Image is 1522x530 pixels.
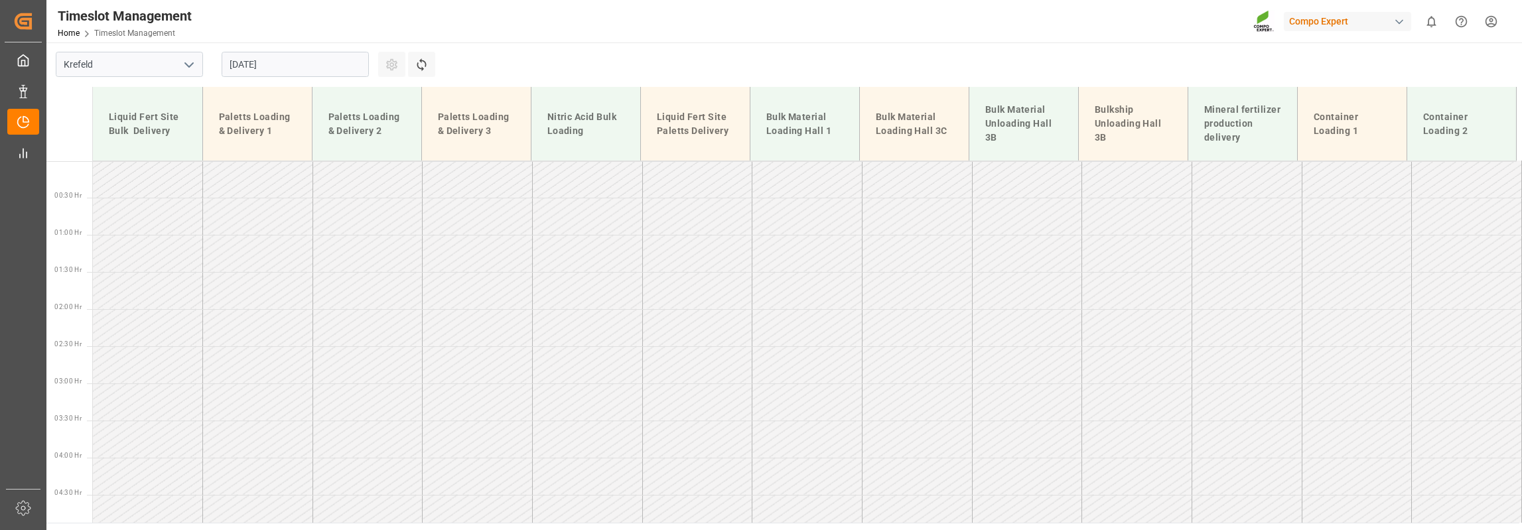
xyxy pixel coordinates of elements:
[54,377,82,385] span: 03:00 Hr
[870,105,958,143] div: Bulk Material Loading Hall 3C
[1089,98,1177,150] div: Bulkship Unloading Hall 3B
[323,105,411,143] div: Paletts Loading & Delivery 2
[1417,7,1446,36] button: show 0 new notifications
[1308,105,1396,143] div: Container Loading 1
[980,98,1068,150] div: Bulk Material Unloading Hall 3B
[1284,9,1417,34] button: Compo Expert
[56,52,203,77] input: Type to search/select
[104,105,192,143] div: Liquid Fert Site Bulk Delivery
[54,415,82,422] span: 03:30 Hr
[58,6,192,26] div: Timeslot Management
[54,489,82,496] span: 04:30 Hr
[54,192,82,199] span: 00:30 Hr
[178,54,198,75] button: open menu
[652,105,739,143] div: Liquid Fert Site Paletts Delivery
[54,340,82,348] span: 02:30 Hr
[1253,10,1275,33] img: Screenshot%202023-09-29%20at%2010.02.21.png_1712312052.png
[54,452,82,459] span: 04:00 Hr
[433,105,520,143] div: Paletts Loading & Delivery 3
[1199,98,1286,150] div: Mineral fertilizer production delivery
[54,303,82,310] span: 02:00 Hr
[542,105,630,143] div: Nitric Acid Bulk Loading
[58,29,80,38] a: Home
[214,105,301,143] div: Paletts Loading & Delivery 1
[761,105,849,143] div: Bulk Material Loading Hall 1
[1446,7,1476,36] button: Help Center
[1418,105,1505,143] div: Container Loading 2
[1284,12,1411,31] div: Compo Expert
[222,52,369,77] input: DD.MM.YYYY
[54,229,82,236] span: 01:00 Hr
[54,266,82,273] span: 01:30 Hr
